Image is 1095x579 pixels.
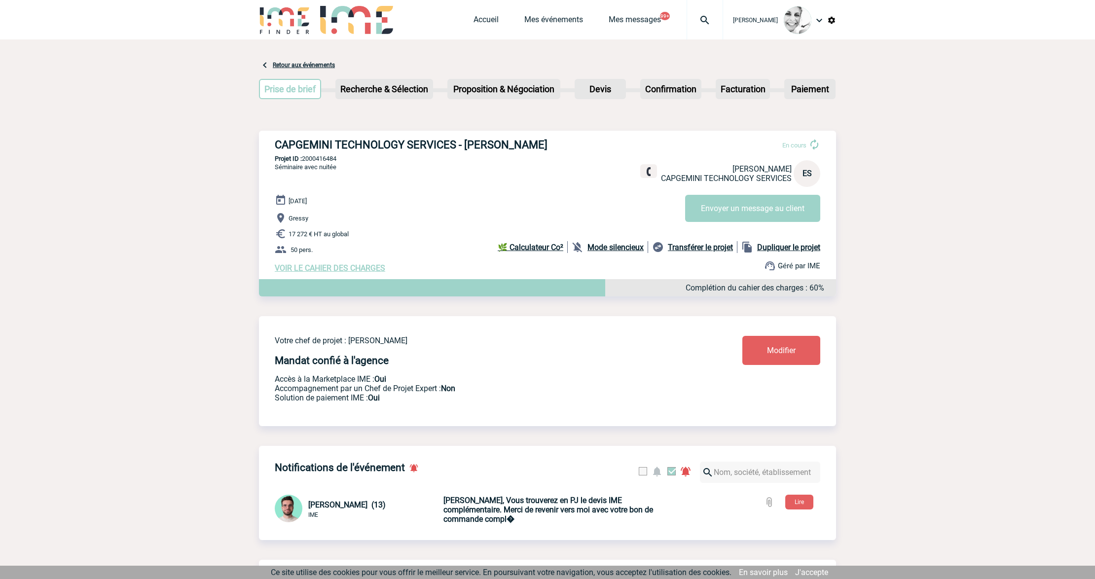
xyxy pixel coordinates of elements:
[660,12,670,20] button: 99+
[732,164,792,174] span: [PERSON_NAME]
[609,15,661,29] a: Mes messages
[733,17,778,24] span: [PERSON_NAME]
[374,374,386,384] b: Oui
[275,393,684,402] p: Conformité aux process achat client, Prise en charge de la facturation, Mutualisation de plusieur...
[275,355,389,366] h4: Mandat confié à l'agence
[685,195,820,222] button: Envoyer un message au client
[498,243,563,252] b: 🌿 Calculateur Co²
[661,174,792,183] span: CAPGEMINI TECHNOLOGY SERVICES
[275,155,302,162] b: Projet ID :
[275,495,441,524] div: Conversation privée : Client - Agence
[795,568,828,577] a: J'accepte
[275,263,385,273] a: VOIR LE CAHIER DES CHARGES
[782,142,806,149] span: En cours
[289,215,308,222] span: Gressy
[757,243,820,252] b: Dupliquer le projet
[785,80,835,98] p: Paiement
[271,568,731,577] span: Ce site utilise des cookies pour vous offrir le meilleur service. En poursuivant votre navigation...
[441,384,455,393] b: Non
[498,241,568,253] a: 🌿 Calculateur Co²
[474,15,499,29] a: Accueil
[741,241,753,253] img: file_copy-black-24dp.png
[668,243,733,252] b: Transférer le projet
[259,155,836,162] p: 2000416484
[275,374,684,384] p: Accès à la Marketplace IME :
[764,260,776,272] img: support.png
[275,384,684,393] p: Prestation payante
[739,568,788,577] a: En savoir plus
[587,243,644,252] b: Mode silencieux
[803,169,812,178] span: ES
[778,261,820,270] span: Géré par IME
[275,495,302,522] img: 121547-2.png
[448,80,559,98] p: Proposition & Négociation
[784,6,811,34] img: 103013-0.jpeg
[289,230,349,238] span: 17 272 € HT au global
[524,15,583,29] a: Mes événements
[336,80,432,98] p: Recherche & Sélection
[275,336,684,345] p: Votre chef de projet : [PERSON_NAME]
[273,62,335,69] a: Retour aux événements
[259,6,310,34] img: IME-Finder
[717,80,769,98] p: Facturation
[443,496,653,524] b: [PERSON_NAME], Vous trouverez en PJ le devis IME complémentaire. Merci de revenir vers moi avec v...
[785,495,813,509] button: Lire
[644,167,653,176] img: fixe.png
[777,497,821,506] a: Lire
[308,500,386,509] span: [PERSON_NAME] (13)
[289,197,307,205] span: [DATE]
[275,139,571,151] h3: CAPGEMINI TECHNOLOGY SERVICES - [PERSON_NAME]
[576,80,625,98] p: Devis
[641,80,700,98] p: Confirmation
[260,80,320,98] p: Prise de brief
[275,163,336,171] span: Séminaire avec nuitée
[767,346,796,355] span: Modifier
[291,246,313,253] span: 50 pers.
[368,393,380,402] b: Oui
[275,505,675,514] a: [PERSON_NAME] (13) IME [PERSON_NAME], Vous trouverez en PJ le devis IME complémentaire. Merci de ...
[308,511,318,518] span: IME
[275,462,405,473] h4: Notifications de l'événement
